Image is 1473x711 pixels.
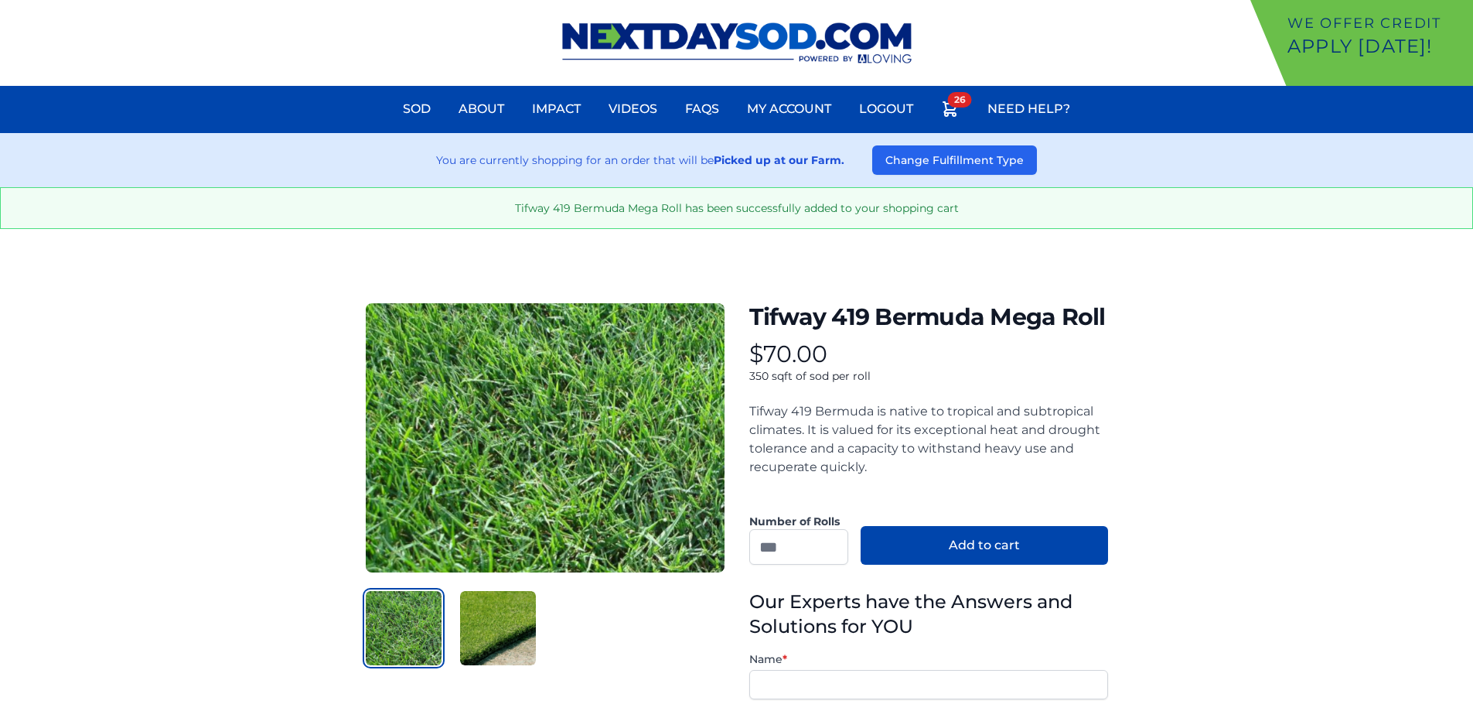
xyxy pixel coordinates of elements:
[749,514,848,529] label: Number of Rolls
[714,153,844,167] strong: Picked up at our Farm.
[932,91,969,133] a: 26
[13,200,1460,216] p: Tifway 419 Bermuda Mega Roll has been successfully added to your shopping cart
[749,368,1108,384] p: 350 sqft of sod per roll
[1287,12,1467,34] p: We offer Credit
[850,91,922,128] a: Logout
[749,402,1108,495] div: Tifway 419 Bermuda is native to tropical and subtropical climates. It is valued for its exception...
[599,91,667,128] a: Videos
[394,91,440,128] a: Sod
[749,590,1108,639] h3: Our Experts have the Answers and Solutions for YOU
[460,591,536,665] img: Product Image 2
[861,526,1108,565] button: Add to cart
[523,91,590,128] a: Impact
[749,303,1108,331] h1: Tifway 419 Bermuda Mega Roll
[749,340,1108,368] p: $70.00
[449,91,513,128] a: About
[1287,34,1467,59] p: Apply [DATE]!
[366,303,725,573] img: Detail Product Image 1
[749,651,1108,667] label: Name
[872,145,1037,175] button: Change Fulfillment Type
[978,91,1079,128] a: Need Help?
[366,591,442,665] img: Product Image 1
[676,91,728,128] a: FAQs
[948,92,972,108] span: 26
[738,91,840,128] a: My Account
